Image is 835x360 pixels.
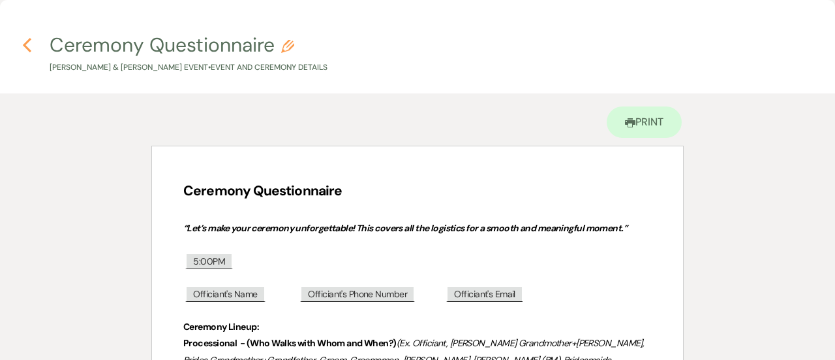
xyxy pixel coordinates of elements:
[607,106,682,138] a: Print
[446,286,523,302] span: Officiant's Email
[183,222,627,234] em: “Let’s make your ceremony unforgettable! This covers all the logistics for a smooth and meaningfu...
[185,286,265,302] span: Officiant's Name
[183,337,397,349] strong: Processional - (Who Walks with Whom and When?)
[185,253,233,269] span: 5:00PM
[300,286,415,302] span: Officiant's Phone Number
[183,182,342,200] strong: Ceremony Questionnaire
[50,61,327,74] p: [PERSON_NAME] & [PERSON_NAME] Event • Event and Ceremony Details
[183,321,259,333] strong: Ceremony Lineup:
[50,35,327,74] button: Ceremony Questionnaire[PERSON_NAME] & [PERSON_NAME] Event•Event and Ceremony Details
